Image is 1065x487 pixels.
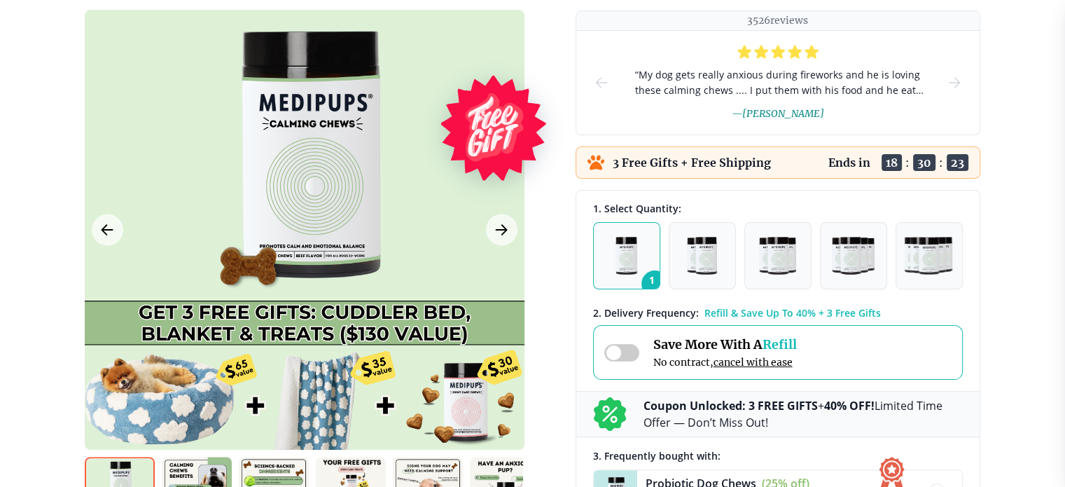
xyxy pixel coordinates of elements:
[92,214,123,245] button: Previous Image
[641,270,668,297] span: 1
[643,397,963,431] p: + Limited Time Offer — Don’t Miss Out!
[593,222,660,289] button: 1
[759,237,795,275] img: Pack of 3 - Natural Dog Supplements
[828,156,870,170] p: Ends in
[905,156,910,170] span: :
[946,31,963,135] button: next-slide
[913,154,935,171] span: 30
[653,356,797,369] span: No contract,
[732,107,824,120] span: — [PERSON_NAME]
[593,449,721,462] span: 3 . Frequently bought with:
[615,237,637,275] img: Pack of 1 - Natural Dog Supplements
[947,154,968,171] span: 23
[704,306,881,320] span: Refill & Save Up To 40% + 3 Free Gifts
[763,336,797,352] span: Refill
[593,306,699,320] span: 2 . Delivery Frequency:
[653,336,797,352] span: Save More With A
[939,156,943,170] span: :
[632,67,924,98] span: “ My dog gets really anxious during fireworks and he is loving these calming chews .... I put the...
[904,237,954,275] img: Pack of 5 - Natural Dog Supplements
[747,14,808,27] p: 3526 reviews
[643,398,818,413] b: Coupon Unlocked: 3 FREE GIFTS
[824,398,875,413] b: 40% OFF!
[486,214,517,245] button: Next Image
[593,202,963,215] div: 1. Select Quantity:
[832,237,875,275] img: Pack of 4 - Natural Dog Supplements
[613,156,771,170] p: 3 Free Gifts + Free Shipping
[714,356,793,369] span: cancel with ease
[687,237,716,275] img: Pack of 2 - Natural Dog Supplements
[882,154,902,171] span: 18
[593,31,610,135] button: prev-slide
